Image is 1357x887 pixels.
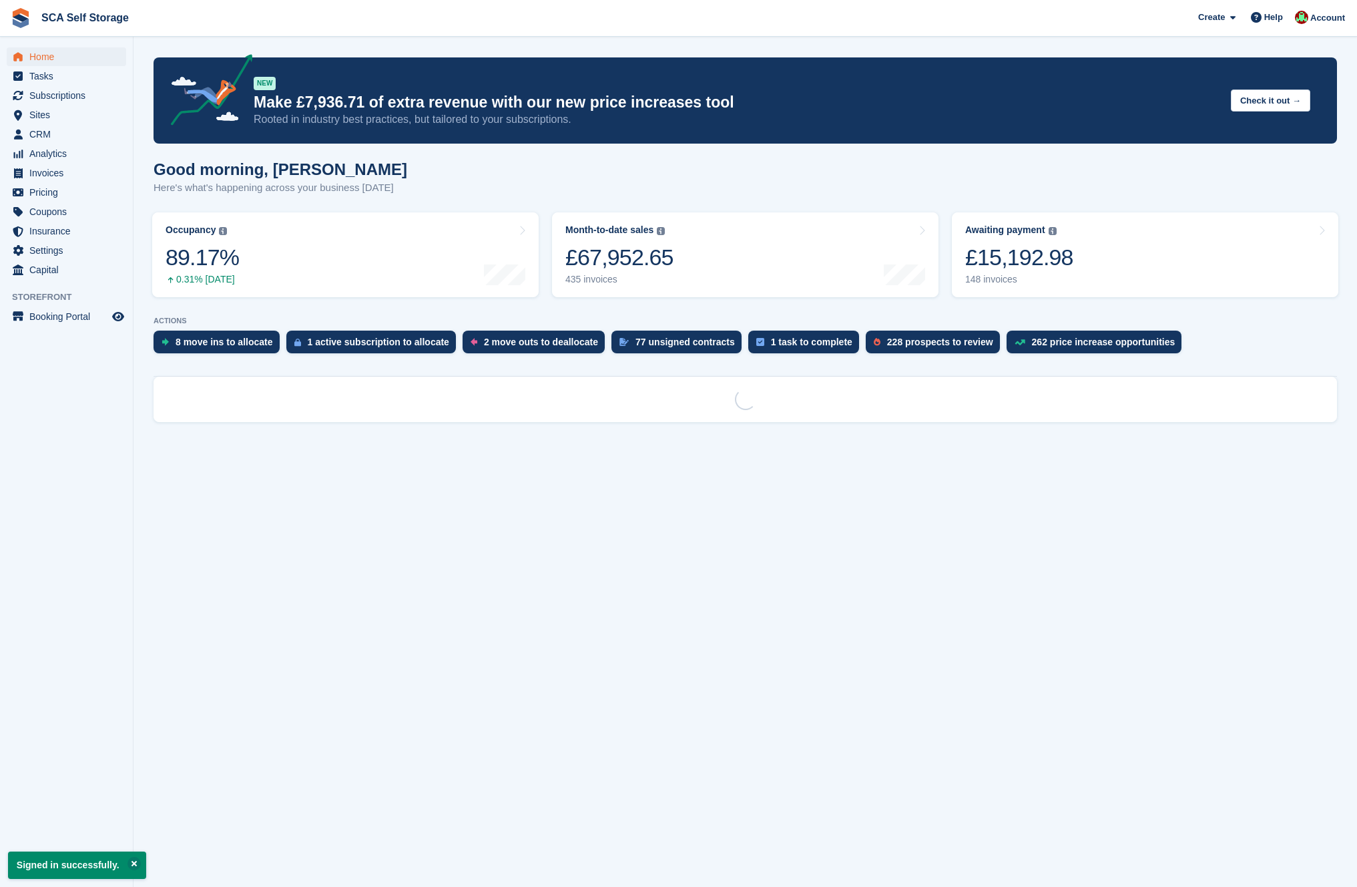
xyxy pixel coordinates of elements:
[29,164,109,182] span: Invoices
[152,212,539,297] a: Occupancy 89.17% 0.31% [DATE]
[29,125,109,144] span: CRM
[286,331,463,360] a: 1 active subscription to allocate
[7,86,126,105] a: menu
[29,67,109,85] span: Tasks
[110,309,126,325] a: Preview store
[887,337,993,347] div: 228 prospects to review
[7,67,126,85] a: menu
[874,338,880,346] img: prospect-51fa495bee0391a8d652442698ab0144808aea92771e9ea1ae160a38d050c398.svg
[29,144,109,163] span: Analytics
[166,244,239,271] div: 89.17%
[965,244,1073,271] div: £15,192.98
[154,180,407,196] p: Here's what's happening across your business [DATE]
[29,241,109,260] span: Settings
[166,224,216,236] div: Occupancy
[1231,90,1310,112] button: Check it out →
[162,338,169,346] img: move_ins_to_allocate_icon-fdf77a2bb77ea45bf5b3d319d69a93e2d87916cf1d5bf7949dd705db3b84f3ca.svg
[29,106,109,124] span: Sites
[965,224,1045,236] div: Awaiting payment
[565,244,673,271] div: £67,952.65
[7,125,126,144] a: menu
[756,338,764,346] img: task-75834270c22a3079a89374b754ae025e5fb1db73e45f91037f5363f120a921f8.svg
[952,212,1338,297] a: Awaiting payment £15,192.98 148 invoices
[7,164,126,182] a: menu
[254,77,276,90] div: NEW
[176,337,273,347] div: 8 move ins to allocate
[29,202,109,221] span: Coupons
[7,202,126,221] a: menu
[7,47,126,66] a: menu
[160,54,253,130] img: price-adjustments-announcement-icon-8257ccfd72463d97f412b2fc003d46551f7dbcb40ab6d574587a9cd5c0d94...
[619,338,629,346] img: contract_signature_icon-13c848040528278c33f63329250d36e43548de30e8caae1d1a13099fd9432cc5.svg
[7,241,126,260] a: menu
[154,317,1337,325] p: ACTIONS
[611,331,748,360] a: 77 unsigned contracts
[154,331,286,360] a: 8 move ins to allocate
[254,112,1220,127] p: Rooted in industry best practices, but tailored to your subscriptions.
[154,160,407,178] h1: Good morning, [PERSON_NAME]
[1264,11,1283,24] span: Help
[484,337,598,347] div: 2 move outs to deallocate
[1007,331,1189,360] a: 262 price increase opportunities
[1295,11,1308,24] img: Dale Chapman
[657,227,665,235] img: icon-info-grey-7440780725fd019a000dd9b08b2336e03edf1995a4989e88bcd33f0948082b44.svg
[7,307,126,326] a: menu
[254,93,1220,112] p: Make £7,936.71 of extra revenue with our new price increases tool
[219,227,227,235] img: icon-info-grey-7440780725fd019a000dd9b08b2336e03edf1995a4989e88bcd33f0948082b44.svg
[29,222,109,240] span: Insurance
[294,338,301,347] img: active_subscription_to_allocate_icon-d502201f5373d7db506a760aba3b589e785aa758c864c3986d89f69b8ff3...
[29,86,109,105] span: Subscriptions
[635,337,735,347] div: 77 unsigned contracts
[7,260,126,279] a: menu
[36,7,134,29] a: SCA Self Storage
[8,852,146,879] p: Signed in successfully.
[11,8,31,28] img: stora-icon-8386f47178a22dfd0bd8f6a31ec36ba5ce8667c1dd55bd0f319d3a0aa187defe.svg
[29,307,109,326] span: Booking Portal
[748,331,866,360] a: 1 task to complete
[1198,11,1225,24] span: Create
[7,144,126,163] a: menu
[1049,227,1057,235] img: icon-info-grey-7440780725fd019a000dd9b08b2336e03edf1995a4989e88bcd33f0948082b44.svg
[7,183,126,202] a: menu
[166,274,239,285] div: 0.31% [DATE]
[565,274,673,285] div: 435 invoices
[866,331,1007,360] a: 228 prospects to review
[12,291,133,304] span: Storefront
[7,106,126,124] a: menu
[7,222,126,240] a: menu
[1015,339,1025,345] img: price_increase_opportunities-93ffe204e8149a01c8c9dc8f82e8f89637d9d84a8eef4429ea346261dce0b2c0.svg
[1310,11,1345,25] span: Account
[29,47,109,66] span: Home
[552,212,938,297] a: Month-to-date sales £67,952.65 435 invoices
[29,260,109,279] span: Capital
[965,274,1073,285] div: 148 invoices
[771,337,852,347] div: 1 task to complete
[471,338,477,346] img: move_outs_to_deallocate_icon-f764333ba52eb49d3ac5e1228854f67142a1ed5810a6f6cc68b1a99e826820c5.svg
[463,331,611,360] a: 2 move outs to deallocate
[565,224,653,236] div: Month-to-date sales
[308,337,449,347] div: 1 active subscription to allocate
[1032,337,1175,347] div: 262 price increase opportunities
[29,183,109,202] span: Pricing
